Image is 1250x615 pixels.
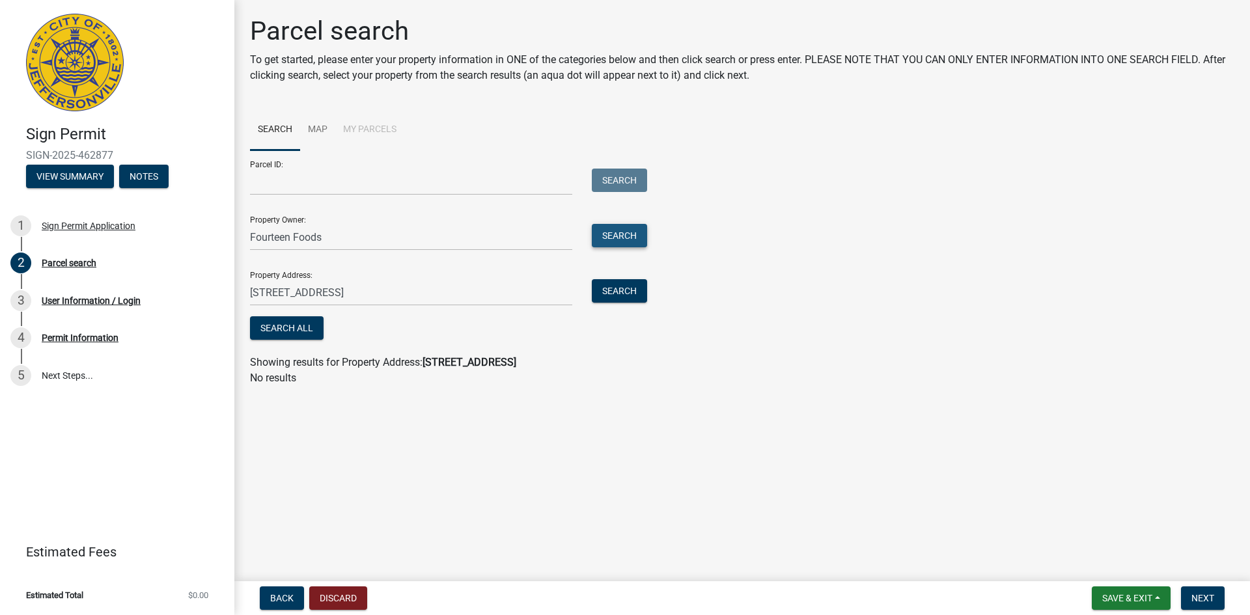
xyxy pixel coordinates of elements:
[10,290,31,311] div: 3
[250,316,324,340] button: Search All
[42,221,135,230] div: Sign Permit Application
[1181,586,1225,610] button: Next
[592,224,647,247] button: Search
[10,327,31,348] div: 4
[26,172,114,182] wm-modal-confirm: Summary
[42,258,96,267] div: Parcel search
[119,172,169,182] wm-modal-confirm: Notes
[270,593,294,603] span: Back
[250,370,1234,386] p: No results
[10,215,31,236] div: 1
[250,52,1234,83] p: To get started, please enter your property information in ONE of the categories below and then cl...
[300,109,335,151] a: Map
[1092,586,1171,610] button: Save & Exit
[592,169,647,192] button: Search
[250,109,300,151] a: Search
[250,16,1234,47] h1: Parcel search
[260,586,304,610] button: Back
[26,591,83,599] span: Estimated Total
[42,296,141,305] div: User Information / Login
[26,149,208,161] span: SIGN-2025-462877
[10,365,31,386] div: 5
[26,14,124,111] img: City of Jeffersonville, Indiana
[592,279,647,303] button: Search
[250,355,1234,370] div: Showing results for Property Address:
[10,253,31,273] div: 2
[10,539,214,565] a: Estimated Fees
[188,591,208,599] span: $0.00
[119,165,169,188] button: Notes
[42,333,118,342] div: Permit Information
[309,586,367,610] button: Discard
[423,356,516,368] strong: [STREET_ADDRESS]
[1191,593,1214,603] span: Next
[26,165,114,188] button: View Summary
[26,125,224,144] h4: Sign Permit
[1102,593,1152,603] span: Save & Exit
